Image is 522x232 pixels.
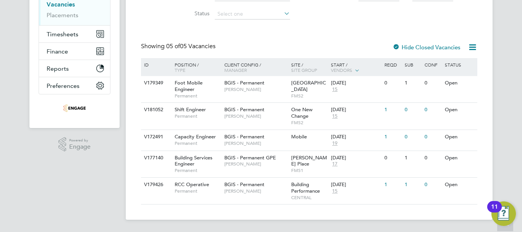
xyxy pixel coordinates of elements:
[142,178,169,192] div: V179426
[331,80,381,86] div: [DATE]
[224,79,264,86] span: BGIS - Permanent
[224,140,287,146] span: [PERSON_NAME]
[224,154,276,161] span: BGIS - Permanent GPE
[175,154,212,167] span: Building Services Engineer
[165,10,209,17] label: Status
[175,188,220,194] span: Permanent
[141,42,217,50] div: Showing
[47,1,75,8] a: Vacancies
[329,58,383,77] div: Start /
[491,201,516,226] button: Open Resource Center, 11 new notifications
[224,181,264,188] span: BGIS - Permanent
[142,130,169,144] div: V172491
[224,188,287,194] span: [PERSON_NAME]
[291,167,327,174] span: FMS1
[331,140,339,147] span: 19
[175,79,203,92] span: Foot Mobile Engineer
[175,181,209,188] span: RCC Operative
[443,151,476,165] div: Open
[443,178,476,192] div: Open
[142,76,169,90] div: V179349
[169,58,222,76] div: Position /
[331,188,339,195] span: 15
[403,151,423,165] div: 1
[47,82,79,89] span: Preferences
[331,86,339,93] span: 15
[175,140,220,146] span: Permanent
[291,79,326,92] span: [GEOGRAPHIC_DATA]
[224,161,287,167] span: [PERSON_NAME]
[47,11,78,19] a: Placements
[39,60,110,77] button: Reports
[383,76,402,90] div: 0
[383,151,402,165] div: 0
[142,103,169,117] div: V181052
[443,58,476,71] div: Status
[47,48,68,55] span: Finance
[443,130,476,144] div: Open
[331,67,352,73] span: Vendors
[403,178,423,192] div: 1
[423,178,443,192] div: 0
[291,154,327,167] span: [PERSON_NAME] Place
[403,130,423,144] div: 0
[291,133,307,140] span: Mobile
[69,144,91,150] span: Engage
[291,67,317,73] span: Site Group
[222,58,289,76] div: Client Config /
[491,207,498,217] div: 11
[47,31,78,38] span: Timesheets
[443,76,476,90] div: Open
[175,106,206,113] span: Shift Engineer
[331,161,339,167] span: 17
[331,155,381,161] div: [DATE]
[63,102,86,114] img: serlimited-logo-retina.png
[39,26,110,42] button: Timesheets
[423,103,443,117] div: 0
[215,9,290,19] input: Select one
[69,137,91,144] span: Powered by
[423,130,443,144] div: 0
[224,133,264,140] span: BGIS - Permanent
[47,65,69,72] span: Reports
[331,182,381,188] div: [DATE]
[166,42,180,50] span: 05 of
[224,106,264,113] span: BGIS - Permanent
[291,106,313,119] span: One New Change
[224,86,287,92] span: [PERSON_NAME]
[291,120,327,126] span: FMS2
[383,103,402,117] div: 1
[142,151,169,165] div: V177140
[403,103,423,117] div: 0
[39,77,110,94] button: Preferences
[331,134,381,140] div: [DATE]
[331,107,381,113] div: [DATE]
[423,58,443,71] div: Conf
[392,44,460,51] label: Hide Closed Vacancies
[383,178,402,192] div: 1
[443,103,476,117] div: Open
[175,133,216,140] span: Capacity Engineer
[331,113,339,120] span: 15
[166,42,216,50] span: 05 Vacancies
[291,181,320,194] span: Building Performance
[423,76,443,90] div: 0
[224,67,247,73] span: Manager
[142,58,169,71] div: ID
[175,113,220,119] span: Permanent
[175,167,220,174] span: Permanent
[403,58,423,71] div: Sub
[403,76,423,90] div: 1
[291,195,327,201] span: CENTRAL
[383,130,402,144] div: 1
[39,43,110,60] button: Finance
[383,58,402,71] div: Reqd
[289,58,329,76] div: Site /
[175,93,220,99] span: Permanent
[39,102,110,114] a: Go to home page
[175,67,185,73] span: Type
[291,93,327,99] span: FMS2
[224,113,287,119] span: [PERSON_NAME]
[58,137,91,152] a: Powered byEngage
[423,151,443,165] div: 0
